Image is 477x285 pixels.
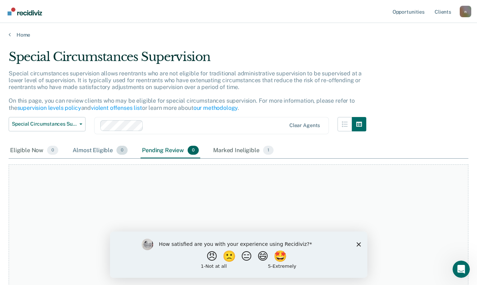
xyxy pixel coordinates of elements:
[9,117,86,131] button: Special Circumstances Supervision
[453,261,470,278] iframe: Intercom live chat
[9,143,60,159] div: Eligible Now0
[17,104,81,111] a: supervision levels policy
[193,104,238,111] a: our methodology
[188,146,199,155] span: 0
[91,104,142,111] a: violent offenses list
[9,50,366,70] div: Special Circumstances Supervision
[71,143,129,159] div: Almost Eligible0
[116,146,128,155] span: 0
[47,146,58,155] span: 0
[212,143,275,159] div: Marked Ineligible1
[141,143,200,159] div: Pending Review0
[12,121,77,127] span: Special Circumstances Supervision
[8,8,42,15] img: Recidiviz
[263,146,274,155] span: 1
[9,32,468,38] a: Home
[460,6,471,17] button: Profile dropdown button
[289,122,320,129] div: Clear agents
[460,6,471,17] div: n
[110,232,367,278] iframe: Survey by Kim from Recidiviz
[9,70,362,111] p: Special circumstances supervision allows reentrants who are not eligible for traditional administ...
